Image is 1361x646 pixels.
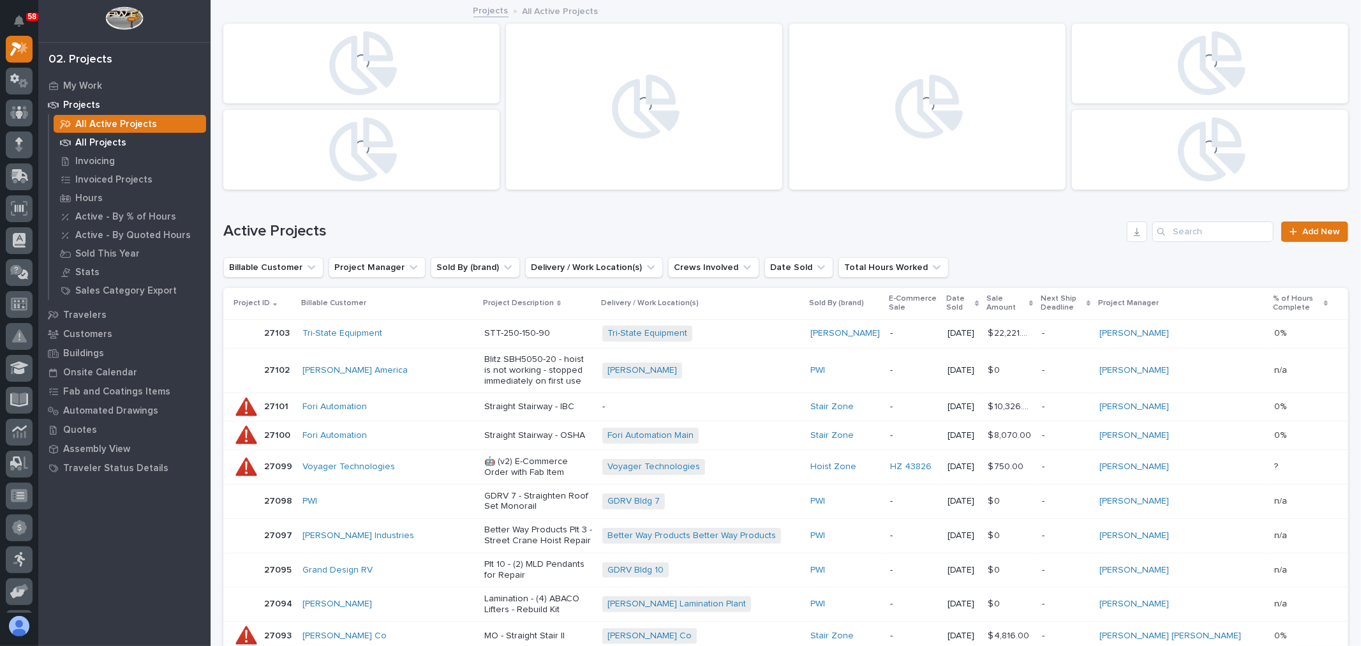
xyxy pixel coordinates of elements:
[1274,428,1289,441] p: 0%
[1042,430,1089,441] p: -
[607,530,776,541] a: Better Way Products Better Way Products
[988,596,1003,610] p: $ 0
[601,296,699,310] p: Delivery / Work Location(s)
[1099,365,1169,376] a: [PERSON_NAME]
[1042,328,1089,339] p: -
[49,133,211,151] a: All Projects
[890,430,937,441] p: -
[38,305,211,324] a: Travelers
[75,119,157,130] p: All Active Projects
[988,428,1034,441] p: $ 8,070.00
[49,115,211,133] a: All Active Projects
[890,599,937,610] p: -
[1274,399,1289,412] p: 0%
[890,402,937,412] p: -
[49,189,211,207] a: Hours
[607,631,692,642] a: [PERSON_NAME] Co
[75,137,126,149] p: All Projects
[1099,599,1169,610] a: [PERSON_NAME]
[890,631,937,642] p: -
[1152,222,1274,242] input: Search
[38,401,211,420] a: Automated Drawings
[63,80,102,92] p: My Work
[1274,628,1289,642] p: 0%
[1274,562,1290,576] p: n/a
[948,462,978,472] p: [DATE]
[431,257,520,278] button: Sold By (brand)
[1274,493,1290,507] p: n/a
[889,292,939,315] p: E-Commerce Sale
[63,329,112,340] p: Customers
[38,420,211,439] a: Quotes
[607,365,677,376] a: [PERSON_NAME]
[264,459,295,472] p: 27099
[302,365,408,376] a: [PERSON_NAME] America
[1042,565,1089,576] p: -
[16,15,33,36] div: Notifications58
[484,328,592,339] p: STT-250-150-90
[264,562,294,576] p: 27095
[1281,222,1348,242] a: Add New
[38,458,211,477] a: Traveler Status Details
[607,599,746,610] a: [PERSON_NAME] Lamination Plant
[1274,326,1289,339] p: 0%
[264,628,294,642] p: 27093
[484,631,592,642] p: MO - Straight Stair II
[1098,296,1159,310] p: Project Manager
[223,348,1348,393] tr: 2710227102 [PERSON_NAME] America Blitz SBH5050-20 - hoist is not working - stopped immediately on...
[484,594,592,615] p: Lamination - (4) ABACO Lifters - Rebuild Kit
[63,424,97,436] p: Quotes
[264,493,295,507] p: 27098
[988,562,1003,576] p: $ 0
[63,348,104,359] p: Buildings
[63,463,168,474] p: Traveler Status Details
[234,296,270,310] p: Project ID
[75,156,115,167] p: Invoicing
[1042,496,1089,507] p: -
[302,530,414,541] a: [PERSON_NAME] Industries
[810,530,825,541] a: PWI
[948,530,978,541] p: [DATE]
[602,402,800,412] p: -
[264,528,295,541] p: 27097
[484,354,592,386] p: Blitz SBH5050-20 - hoist is not working - stopped immediately on first use
[948,365,978,376] p: [DATE]
[948,565,978,576] p: [DATE]
[484,491,592,513] p: GDRV 7 - Straighten Roof Set Monorail
[483,296,554,310] p: Project Description
[890,328,937,339] p: -
[223,484,1348,519] tr: 2709827098 PWI GDRV 7 - Straighten Roof Set MonorailGDRV Bldg 7 PWI -[DATE]$ 0$ 0 -[PERSON_NAME] ...
[948,402,978,412] p: [DATE]
[1274,528,1290,541] p: n/a
[810,496,825,507] a: PWI
[302,565,373,576] a: Grand Design RV
[28,12,36,21] p: 58
[484,430,592,441] p: Straight Stairway - OSHA
[302,430,367,441] a: Fori Automation
[948,631,978,642] p: [DATE]
[668,257,759,278] button: Crews Involved
[523,3,599,17] p: All Active Projects
[223,393,1348,421] tr: 2710127101 Fori Automation Straight Stairway - IBC-Stair Zone -[DATE]$ 10,326.00$ 10,326.00 -[PER...
[75,193,103,204] p: Hours
[1274,363,1290,376] p: n/a
[1302,227,1340,236] span: Add New
[1099,565,1169,576] a: [PERSON_NAME]
[890,462,932,472] a: HZ 43826
[988,399,1035,412] p: $ 10,326.00
[6,613,33,640] button: users-avatar
[223,553,1348,587] tr: 2709527095 Grand Design RV Plt 10 - (2) MLD Pendants for RepairGDRV Bldg 10 PWI -[DATE]$ 0$ 0 -[P...
[988,628,1032,642] p: $ 4,816.00
[223,257,324,278] button: Billable Customer
[988,459,1027,472] p: $ 750.00
[988,326,1035,339] p: $ 22,221.00
[38,363,211,382] a: Onsite Calendar
[1042,462,1089,472] p: -
[1099,530,1169,541] a: [PERSON_NAME]
[1274,459,1281,472] p: ?
[38,382,211,401] a: Fab and Coatings Items
[838,257,949,278] button: Total Hours Worked
[301,296,366,310] p: Billable Customer
[49,244,211,262] a: Sold This Year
